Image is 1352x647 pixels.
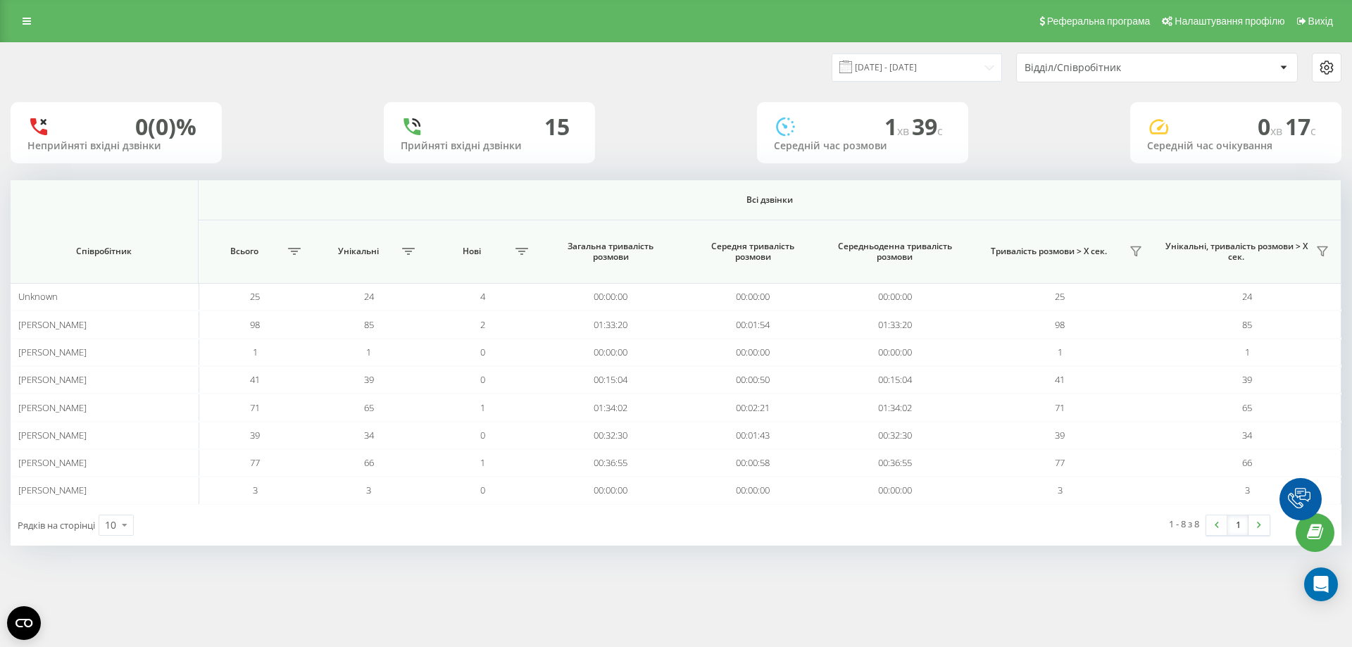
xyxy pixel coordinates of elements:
[682,477,824,504] td: 00:00:00
[682,366,824,394] td: 00:00:50
[366,346,371,358] span: 1
[364,290,374,303] span: 24
[364,429,374,441] span: 34
[1160,241,1311,263] span: Унікальні, тривалість розмови > Х сек.
[539,449,682,477] td: 00:36:55
[250,318,260,331] span: 98
[884,111,912,142] span: 1
[973,246,1125,257] span: Тривалість розмови > Х сек.
[539,366,682,394] td: 00:15:04
[774,140,951,152] div: Середній час розмови
[539,283,682,310] td: 00:00:00
[253,346,258,358] span: 1
[26,246,182,257] span: Співробітник
[897,123,912,139] span: хв
[366,484,371,496] span: 3
[206,246,284,257] span: Всього
[1055,401,1065,414] span: 71
[18,346,87,358] span: [PERSON_NAME]
[18,318,87,331] span: [PERSON_NAME]
[27,140,205,152] div: Неприйняті вхідні дзвінки
[18,456,87,469] span: [PERSON_NAME]
[18,484,87,496] span: [PERSON_NAME]
[250,290,260,303] span: 25
[364,456,374,469] span: 66
[364,401,374,414] span: 65
[682,339,824,366] td: 00:00:00
[1285,111,1316,142] span: 17
[18,373,87,386] span: [PERSON_NAME]
[682,422,824,449] td: 00:01:43
[837,241,953,263] span: Середньоденна тривалість розмови
[7,606,41,640] button: Open CMP widget
[1242,290,1252,303] span: 24
[364,373,374,386] span: 39
[1242,456,1252,469] span: 66
[1242,401,1252,414] span: 65
[253,484,258,496] span: 3
[682,310,824,338] td: 00:01:54
[824,283,966,310] td: 00:00:00
[250,456,260,469] span: 77
[135,113,196,140] div: 0 (0)%
[539,422,682,449] td: 00:32:30
[937,123,943,139] span: c
[1147,140,1325,152] div: Середній час очікування
[1047,15,1151,27] span: Реферальна програма
[1258,111,1285,142] span: 0
[480,290,485,303] span: 4
[1175,15,1284,27] span: Налаштування профілю
[18,401,87,414] span: [PERSON_NAME]
[18,290,58,303] span: Unknown
[1055,373,1065,386] span: 41
[480,346,485,358] span: 0
[824,449,966,477] td: 00:36:55
[1245,484,1250,496] span: 3
[262,194,1277,206] span: Всі дзвінки
[1058,484,1063,496] span: 3
[480,484,485,496] span: 0
[1242,429,1252,441] span: 34
[480,429,485,441] span: 0
[1055,290,1065,303] span: 25
[1304,567,1338,601] div: Open Intercom Messenger
[824,477,966,504] td: 00:00:00
[480,401,485,414] span: 1
[539,477,682,504] td: 00:00:00
[539,310,682,338] td: 01:33:20
[1169,517,1199,531] div: 1 - 8 з 8
[1308,15,1333,27] span: Вихід
[824,394,966,421] td: 01:34:02
[824,339,966,366] td: 00:00:00
[250,401,260,414] span: 71
[105,518,116,532] div: 10
[539,394,682,421] td: 01:34:02
[824,310,966,338] td: 01:33:20
[250,429,260,441] span: 39
[1227,515,1248,535] a: 1
[1242,318,1252,331] span: 85
[18,429,87,441] span: [PERSON_NAME]
[480,373,485,386] span: 0
[1245,346,1250,358] span: 1
[824,422,966,449] td: 00:32:30
[18,519,95,532] span: Рядків на сторінці
[553,241,668,263] span: Загальна тривалість розмови
[682,449,824,477] td: 00:00:58
[912,111,943,142] span: 39
[1055,318,1065,331] span: 98
[1055,456,1065,469] span: 77
[1025,62,1193,74] div: Відділ/Співробітник
[544,113,570,140] div: 15
[1310,123,1316,139] span: c
[824,366,966,394] td: 00:15:04
[1055,429,1065,441] span: 39
[539,339,682,366] td: 00:00:00
[319,246,398,257] span: Унікальні
[480,318,485,331] span: 2
[1058,346,1063,358] span: 1
[401,140,578,152] div: Прийняті вхідні дзвінки
[682,394,824,421] td: 00:02:21
[1242,373,1252,386] span: 39
[433,246,512,257] span: Нові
